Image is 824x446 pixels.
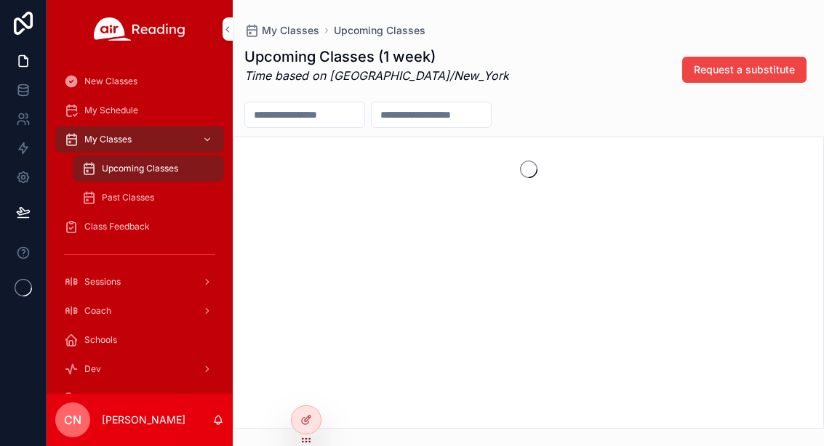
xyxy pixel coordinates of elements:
[84,363,101,375] span: Dev
[55,214,224,240] a: Class Feedback
[262,23,319,38] span: My Classes
[55,97,224,123] a: My Schedule
[334,23,425,38] a: Upcoming Classes
[55,126,224,153] a: My Classes
[55,327,224,353] a: Schools
[94,17,185,41] img: App logo
[84,221,150,232] span: Class Feedback
[47,58,233,394] div: scrollable content
[55,385,224,411] a: Demo
[244,23,319,38] a: My Classes
[84,134,132,145] span: My Classes
[102,413,185,427] p: [PERSON_NAME]
[84,276,121,288] span: Sessions
[694,62,795,77] span: Request a substitute
[55,356,224,382] a: Dev
[64,411,81,429] span: CN
[682,57,807,83] button: Request a substitute
[102,192,154,203] span: Past Classes
[73,155,224,182] a: Upcoming Classes
[84,76,137,87] span: New Classes
[84,305,111,317] span: Coach
[84,334,117,346] span: Schools
[102,163,178,174] span: Upcoming Classes
[73,185,224,211] a: Past Classes
[55,269,224,295] a: Sessions
[244,68,509,83] em: Time based on [GEOGRAPHIC_DATA]/New_York
[244,46,509,67] h1: Upcoming Classes (1 week)
[55,68,224,94] a: New Classes
[55,298,224,324] a: Coach
[84,392,109,404] span: Demo
[84,105,138,116] span: My Schedule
